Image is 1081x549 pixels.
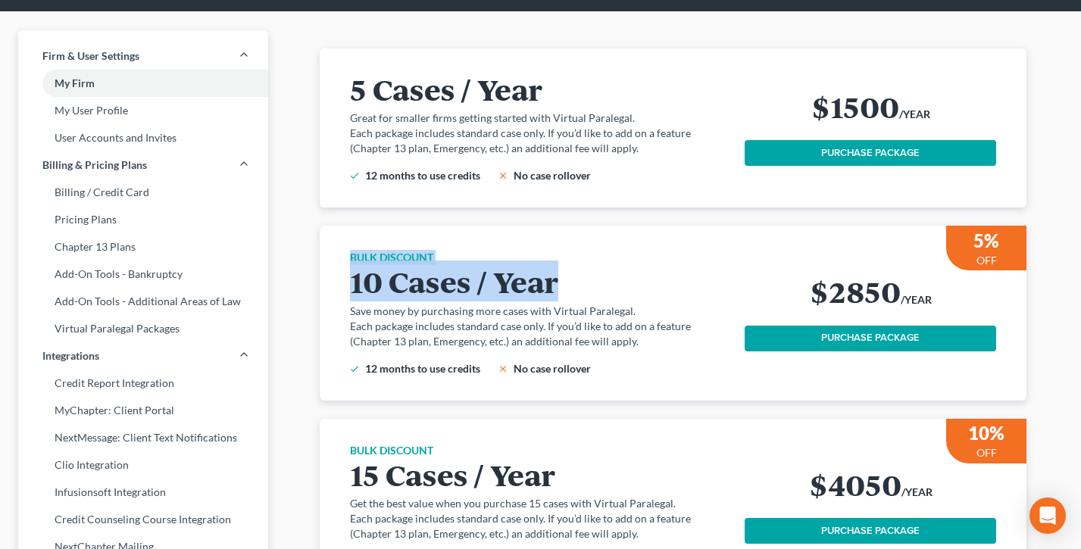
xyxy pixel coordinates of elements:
p: Great for smaller firms getting started with Virtual Paralegal. [350,111,727,126]
a: Add-On Tools - Additional Areas of Law [18,288,268,315]
p: OFF [976,253,997,268]
a: User Accounts and Invites [18,124,268,151]
h2: 15 Cases / Year [350,458,727,490]
span: Billing & Pricing Plans [42,158,147,173]
p: Each package includes standard case only. If you’d like to add on a feature (Chapter 13 plan, Eme... [350,319,727,349]
a: Pricing Plans [18,206,268,233]
span: Integrations [42,348,99,363]
span: No case rollover [514,362,591,375]
button: PURCHASE PACKAGE [745,140,996,166]
a: Clio Integration [18,451,268,479]
a: Billing & Pricing Plans [18,151,268,179]
a: Virtual Paralegal Packages [18,315,268,342]
a: NextMessage: Client Text Notifications [18,424,268,451]
h2: $1500 [811,90,899,122]
p: Each package includes standard case only. If you’d like to add on a feature (Chapter 13 plan, Eme... [350,126,727,156]
p: Save money by purchasing more cases with Virtual Paralegal. [350,304,727,319]
p: Each package includes standard case only. If you’d like to add on a feature (Chapter 13 plan, Eme... [350,511,727,541]
a: MyChapter: Client Portal [18,397,268,424]
span: No case rollover [514,169,591,182]
a: Add-On Tools - Bankruptcy [18,260,268,288]
div: Open Intercom Messenger [1029,498,1066,534]
span: 12 months to use credits [365,169,480,182]
span: Firm & User Settings [42,48,139,64]
a: Billing / Credit Card [18,179,268,206]
h2: 5 Cases / Year [350,73,727,104]
h6: /YEAR [901,292,932,307]
a: Credit Report Integration [18,370,268,397]
a: Credit Counseling Course Integration [18,506,268,533]
a: Firm & User Settings [18,42,268,70]
h3: 10% [968,421,1004,445]
p: Get the best value when you purchase 15 cases with Virtual Paralegal. [350,496,727,511]
h6: /YEAR [901,485,933,500]
h2: $2850 [810,275,901,307]
h6: BULK DISCOUNT [350,250,727,265]
a: Infusionsoft Integration [18,479,268,506]
button: PURCHASE PACKAGE [745,326,996,351]
h2: $4050 [809,468,901,500]
h6: /YEAR [899,107,930,122]
a: My User Profile [18,97,268,124]
p: OFF [976,445,997,460]
h2: 10 Cases / Year [350,265,727,297]
span: 12 months to use credits [365,362,480,375]
h6: BULK DISCOUNT [350,443,727,458]
button: PURCHASE PACKAGE [745,518,996,544]
a: My Firm [18,70,268,97]
a: Chapter 13 Plans [18,233,268,260]
h3: 5% [973,229,999,253]
a: Integrations [18,342,268,370]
